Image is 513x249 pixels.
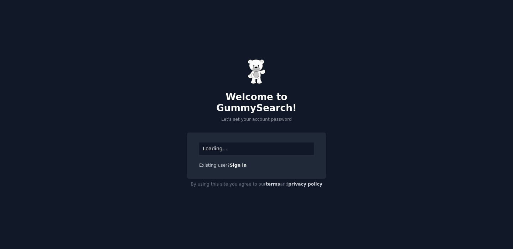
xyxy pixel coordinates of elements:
a: terms [266,182,280,187]
div: By using this site you agree to our and [187,179,326,190]
a: Sign in [230,163,247,168]
span: Existing user? [199,163,230,168]
img: Gummy Bear [248,59,265,84]
p: Let's set your account password [187,116,326,123]
h2: Welcome to GummySearch! [187,92,326,114]
a: privacy policy [288,182,322,187]
div: Loading... [199,142,314,155]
